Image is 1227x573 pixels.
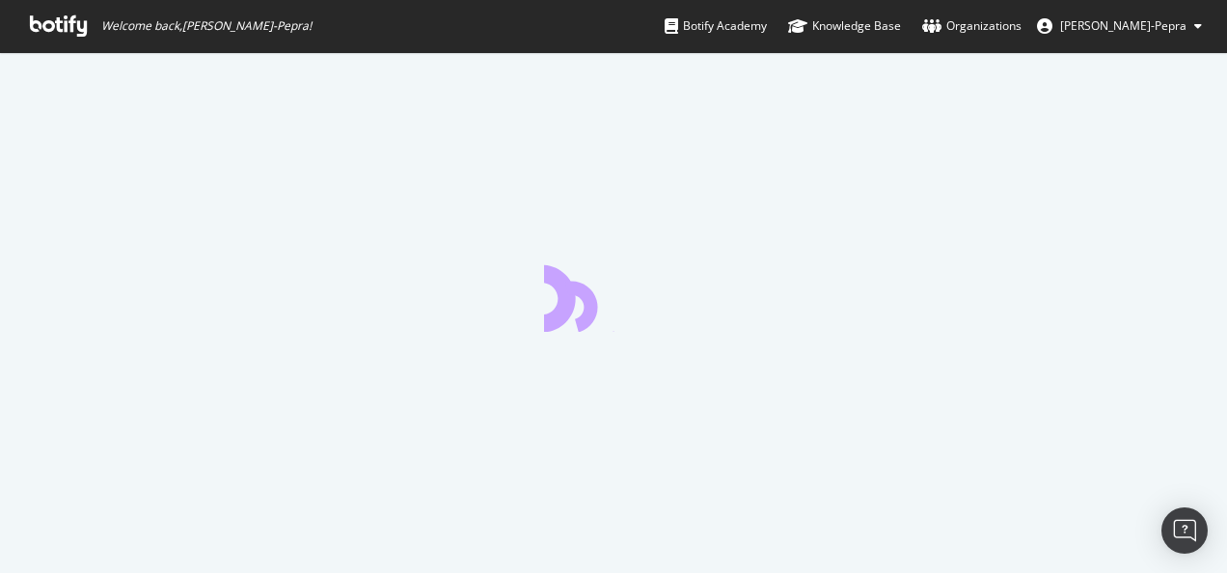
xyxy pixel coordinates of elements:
div: Open Intercom Messenger [1161,507,1208,554]
div: Botify Academy [665,16,767,36]
div: animation [544,262,683,332]
div: Knowledge Base [788,16,901,36]
span: Lucy Oben-Pepra [1060,17,1186,34]
div: Organizations [922,16,1022,36]
button: [PERSON_NAME]-Pepra [1022,11,1217,41]
span: Welcome back, [PERSON_NAME]-Pepra ! [101,18,312,34]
